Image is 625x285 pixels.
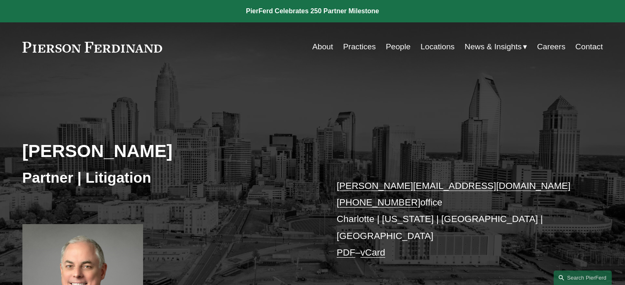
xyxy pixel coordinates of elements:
[22,140,313,162] h2: [PERSON_NAME]
[464,40,522,54] span: News & Insights
[464,39,527,55] a: folder dropdown
[343,39,376,55] a: Practices
[575,39,603,55] a: Contact
[337,247,355,258] a: PDF
[554,271,612,285] a: Search this site
[360,247,385,258] a: vCard
[421,39,455,55] a: Locations
[386,39,411,55] a: People
[337,197,421,208] a: [PHONE_NUMBER]
[312,39,333,55] a: About
[337,181,571,191] a: [PERSON_NAME][EMAIL_ADDRESS][DOMAIN_NAME]
[537,39,565,55] a: Careers
[22,169,313,187] h3: Partner | Litigation
[337,178,579,261] p: office Charlotte | [US_STATE] | [GEOGRAPHIC_DATA] | [GEOGRAPHIC_DATA] –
